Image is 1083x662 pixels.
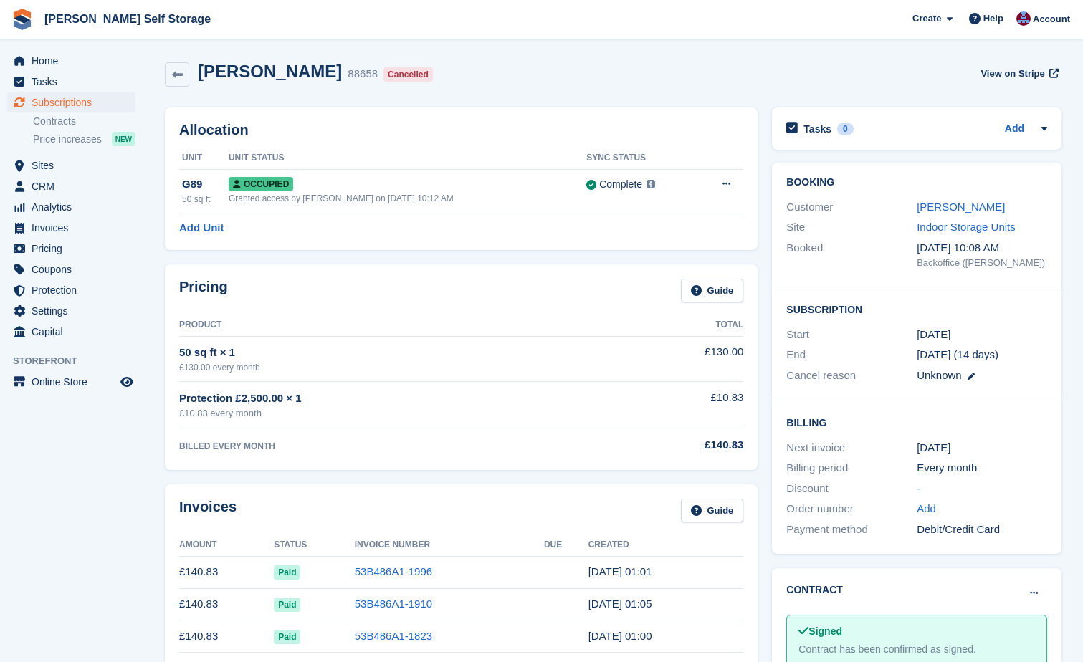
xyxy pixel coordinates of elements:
[179,406,607,421] div: £10.83 every month
[798,642,1035,657] div: Contract has been confirmed as signed.
[7,280,135,300] a: menu
[32,155,118,176] span: Sites
[33,115,135,128] a: Contracts
[786,240,917,270] div: Booked
[179,314,607,337] th: Product
[786,347,917,363] div: End
[32,197,118,217] span: Analytics
[32,239,118,259] span: Pricing
[803,123,831,135] h2: Tasks
[647,180,655,188] img: icon-info-grey-7440780725fd019a000dd9b08b2336e03edf1995a4989e88bcd33f0948082b44.svg
[681,279,744,302] a: Guide
[599,177,642,192] div: Complete
[179,220,224,236] a: Add Unit
[7,322,135,342] a: menu
[179,361,607,374] div: £130.00 every month
[32,92,118,112] span: Subscriptions
[7,259,135,279] a: menu
[179,620,274,653] td: £140.83
[32,72,118,92] span: Tasks
[112,132,135,146] div: NEW
[32,51,118,71] span: Home
[681,499,744,522] a: Guide
[607,336,743,381] td: £130.00
[917,369,962,381] span: Unknown
[274,598,300,612] span: Paid
[7,372,135,392] a: menu
[274,565,300,580] span: Paid
[179,499,237,522] h2: Invoices
[917,327,950,343] time: 2025-06-05 00:00:00 UTC
[182,193,229,206] div: 50 sq ft
[7,51,135,71] a: menu
[274,534,355,557] th: Status
[607,382,743,428] td: £10.83
[917,440,1047,456] div: [DATE]
[179,588,274,620] td: £140.83
[588,598,652,610] time: 2025-07-05 00:05:14 UTC
[917,240,1047,256] div: [DATE] 10:08 AM
[544,534,588,557] th: Due
[917,348,998,360] span: [DATE] (14 days)
[355,534,544,557] th: Invoice Number
[7,176,135,196] a: menu
[179,122,743,138] h2: Allocation
[32,322,118,342] span: Capital
[118,373,135,390] a: Preview store
[786,368,917,384] div: Cancel reason
[229,147,586,170] th: Unit Status
[7,301,135,321] a: menu
[32,259,118,279] span: Coupons
[786,501,917,517] div: Order number
[588,630,652,642] time: 2025-06-05 00:00:41 UTC
[355,630,432,642] a: 53B486A1-1823
[981,67,1044,81] span: View on Stripe
[179,556,274,588] td: £140.83
[32,218,118,238] span: Invoices
[917,501,936,517] a: Add
[198,62,342,81] h2: [PERSON_NAME]
[13,354,143,368] span: Storefront
[32,280,118,300] span: Protection
[586,147,696,170] th: Sync Status
[786,481,917,497] div: Discount
[182,176,229,193] div: G89
[786,177,1047,188] h2: Booking
[33,133,102,146] span: Price increases
[383,67,433,82] div: Cancelled
[786,219,917,236] div: Site
[983,11,1003,26] span: Help
[917,460,1047,476] div: Every month
[7,92,135,112] a: menu
[837,123,854,135] div: 0
[229,177,293,191] span: Occupied
[786,522,917,538] div: Payment method
[179,147,229,170] th: Unit
[32,372,118,392] span: Online Store
[7,197,135,217] a: menu
[917,221,1016,233] a: Indoor Storage Units
[348,66,378,82] div: 88658
[7,155,135,176] a: menu
[786,327,917,343] div: Start
[1016,11,1031,26] img: Tracy Bailey
[179,279,228,302] h2: Pricing
[786,302,1047,316] h2: Subscription
[588,565,652,577] time: 2025-08-05 00:01:08 UTC
[798,624,1035,639] div: Signed
[912,11,941,26] span: Create
[274,630,300,644] span: Paid
[179,534,274,557] th: Amount
[7,72,135,92] a: menu
[975,62,1061,85] a: View on Stripe
[355,565,432,577] a: 53B486A1-1996
[607,437,743,454] div: £140.83
[786,582,843,598] h2: Contract
[917,481,1047,497] div: -
[32,176,118,196] span: CRM
[39,7,216,31] a: [PERSON_NAME] Self Storage
[33,131,135,147] a: Price increases NEW
[917,256,1047,270] div: Backoffice ([PERSON_NAME])
[786,199,917,216] div: Customer
[786,460,917,476] div: Billing period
